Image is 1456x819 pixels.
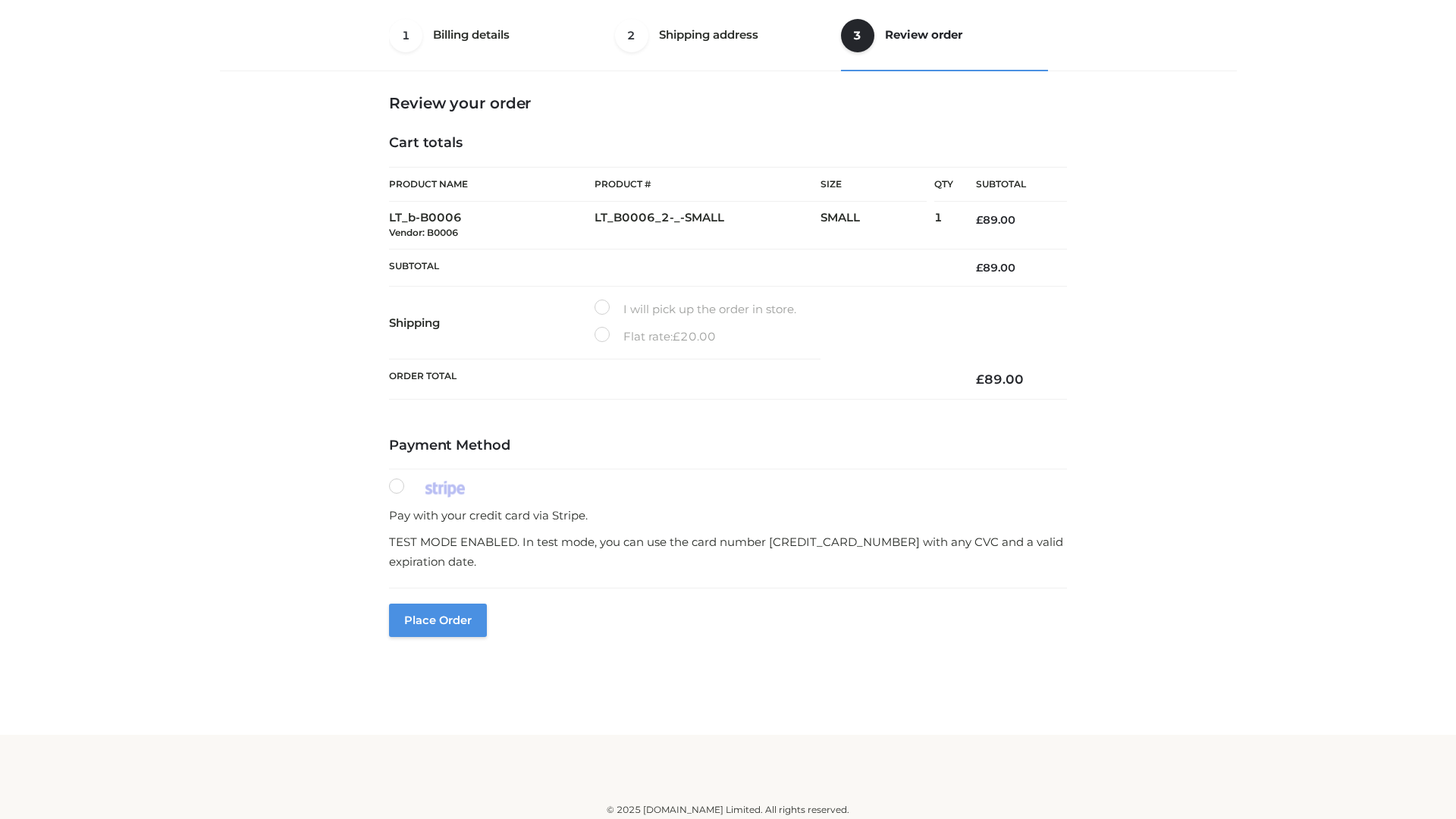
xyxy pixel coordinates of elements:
td: 1 [934,202,953,249]
th: Subtotal [389,249,953,286]
small: Vendor: B0006 [389,227,458,238]
label: I will pick up the order in store. [595,300,796,319]
p: Pay with your credit card via Stripe. [389,506,1067,526]
th: Shipping [389,287,595,359]
button: Place order [389,604,487,637]
label: Flat rate: [595,327,716,347]
td: LT_B0006_2-_-SMALL [595,202,821,249]
h3: Review your order [389,94,1067,112]
span: £ [976,213,983,227]
th: Product # [595,167,821,202]
bdi: 89.00 [976,372,1024,387]
th: Order Total [389,359,953,400]
h4: Payment Method [389,438,1067,454]
th: Product Name [389,167,595,202]
th: Qty [934,167,953,202]
h4: Cart totals [389,135,1067,152]
span: £ [976,372,984,387]
th: Subtotal [953,168,1067,202]
span: £ [673,329,680,344]
td: LT_b-B0006 [389,202,595,249]
span: £ [976,261,983,275]
bdi: 89.00 [976,261,1015,275]
th: Size [821,168,927,202]
bdi: 20.00 [673,329,716,344]
div: © 2025 [DOMAIN_NAME] Limited. All rights reserved. [225,802,1231,817]
bdi: 89.00 [976,213,1015,227]
p: TEST MODE ENABLED. In test mode, you can use the card number [CREDIT_CARD_NUMBER] with any CVC an... [389,532,1067,571]
td: SMALL [821,202,934,249]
